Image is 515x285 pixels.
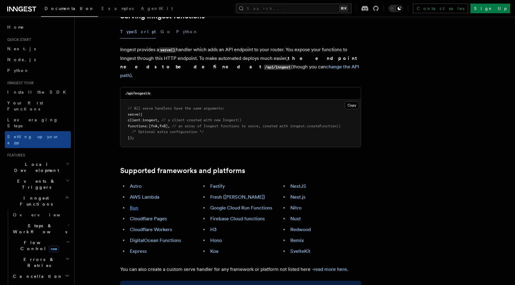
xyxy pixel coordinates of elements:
code: serve() [159,48,176,53]
span: }); [128,136,134,140]
a: Python [5,65,71,76]
button: Toggle dark mode [389,5,403,12]
span: Python [7,68,29,73]
a: Next.js [290,194,305,200]
a: Supported frameworks and platforms [120,166,245,175]
a: read more here [314,266,347,272]
span: fnB] [159,124,168,128]
span: Inngest Functions [5,195,65,207]
span: [fnA [149,124,157,128]
span: Flow Control [11,240,66,252]
a: Nitro [290,205,301,211]
a: Cloudflare Workers [130,227,172,232]
button: Search...⌘K [236,4,351,13]
span: // a client created with new Inngest() [161,118,242,122]
span: functions [128,124,147,128]
button: Flow Controlnew [11,237,71,254]
a: Firebase Cloud functions [210,216,265,221]
span: Features [5,153,25,158]
a: Next.js [5,43,71,54]
code: /api/inngest [264,65,291,70]
button: Errors & Retries [11,254,71,271]
span: , [157,124,159,128]
button: TypeScript [120,25,156,39]
span: serve [128,112,138,116]
span: Install the SDK [7,90,70,94]
span: new [49,246,59,252]
a: Cloudflare Pages [130,216,167,221]
a: Fresh ([PERSON_NAME]) [210,194,265,200]
span: inngest [142,118,157,122]
a: Sign Up [470,4,510,13]
a: Documentation [41,2,98,17]
span: Leveraging Steps [7,117,58,128]
span: Inngest tour [5,81,34,85]
a: Google Cloud Run Functions [210,205,272,211]
a: Koa [210,248,218,254]
span: AgentKit [141,6,173,11]
a: Install the SDK [5,87,71,98]
a: Hono [210,237,222,243]
a: Bun [130,205,138,211]
span: // an array of Inngest functions to serve, created with inngest.createFunction() [172,124,341,128]
span: Overview [13,212,75,217]
a: Fastify [210,183,225,189]
span: Examples [101,6,134,11]
a: Node.js [5,54,71,65]
span: : [147,124,149,128]
a: Redwood [290,227,311,232]
span: : [140,118,142,122]
span: client [128,118,140,122]
span: Setting up your app [7,134,59,145]
button: Steps & Workflows [11,220,71,237]
span: Steps & Workflows [11,223,67,235]
a: NestJS [290,183,306,189]
span: Local Development [5,161,66,173]
a: Setting up your app [5,131,71,148]
a: SvelteKit [290,248,311,254]
span: , [157,118,159,122]
span: Errors & Retries [11,256,65,268]
button: Events & Triggers [5,176,71,193]
button: Local Development [5,159,71,176]
span: ({ [138,112,142,116]
button: Go [161,25,171,39]
a: Nuxt [290,216,301,221]
span: Cancellation [11,273,63,279]
p: You can also create a custom serve handler for any framework or platform not listed here - . [120,265,361,274]
button: Copy [345,101,359,109]
span: Your first Functions [7,101,43,111]
a: Overview [11,209,71,220]
a: AWS Lambda [130,194,159,200]
button: Python [176,25,198,39]
span: // All serve handlers have the same arguments: [128,106,225,110]
button: Cancellation [11,271,71,282]
span: Quick start [5,37,31,42]
span: Next.js [7,46,36,51]
a: Home [5,22,71,33]
span: Home [7,24,24,30]
a: Express [130,248,147,254]
span: /* Optional extra configuration */ [132,130,204,134]
h3: ./api/inngest.ts [125,91,151,96]
p: Inngest provides a handler which adds an API endpoint to your router. You expose your functions t... [120,45,361,80]
span: Node.js [7,57,36,62]
a: Your first Functions [5,98,71,114]
a: DigitalOcean Functions [130,237,181,243]
a: Examples [98,2,137,16]
kbd: ⌘K [339,5,348,11]
a: AgentKit [137,2,176,16]
button: Inngest Functions [5,193,71,209]
a: Leveraging Steps [5,114,71,131]
a: Astro [130,183,142,189]
a: H3 [210,227,217,232]
span: Documentation [45,6,94,11]
a: Remix [290,237,304,243]
a: Contact sales [413,4,468,13]
span: Events & Triggers [5,178,66,190]
span: , [168,124,170,128]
